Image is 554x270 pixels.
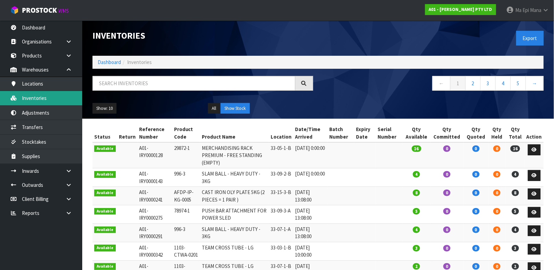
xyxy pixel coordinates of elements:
[443,208,451,215] span: 0
[510,145,520,152] span: 16
[94,245,116,252] span: Available
[376,124,403,142] th: Serial Number
[118,124,138,142] th: Return
[323,76,544,93] nav: Page navigation
[443,263,451,270] span: 0
[413,227,420,233] span: 4
[208,103,220,114] button: All
[493,171,501,178] span: 0
[269,168,293,187] td: 33-09-2-B
[512,171,519,178] span: 4
[172,223,200,242] td: 996-3
[93,76,295,91] input: Search inventories
[493,263,501,270] span: 0
[200,223,269,242] td: SLAM BALL - HEAVY DUTY - 3KG
[138,205,172,223] td: A01-IRY0000275
[172,187,200,205] td: AFDP-IP-KG-0005
[22,6,57,15] span: ProStock
[93,124,118,142] th: Status
[10,6,19,14] img: cube-alt.png
[493,208,501,215] span: 0
[493,245,501,252] span: 0
[200,242,269,260] td: TEAM CROSS TUBE - LG
[443,227,451,233] span: 0
[472,190,480,196] span: 0
[269,223,293,242] td: 33-07-1-A
[269,242,293,260] td: 33-03-1-B
[493,145,501,152] span: 0
[293,205,328,223] td: [DATE] 13:08:00
[200,168,269,187] td: SLAM BALL - HEAVY DUTY - 3KG
[293,124,328,142] th: Date/Time Arrived
[98,59,121,65] a: Dashboard
[506,124,525,142] th: Qty Total
[172,205,200,223] td: 78974-1
[512,208,519,215] span: 5
[493,227,501,233] span: 0
[472,263,480,270] span: 0
[269,124,293,142] th: Location
[480,76,496,91] a: 3
[138,187,172,205] td: A01-IRY0000241
[172,168,200,187] td: 996-3
[200,124,269,142] th: Product Name
[94,145,116,152] span: Available
[425,4,496,15] a: A01 - [PERSON_NAME] PTY LTD
[138,242,172,260] td: A01-IRY0000342
[293,187,328,205] td: [DATE] 13:08:00
[443,190,451,196] span: 0
[200,205,269,223] td: PUSH BAR ATTACHMENT FOR POWER SLED
[269,205,293,223] td: 33-09-3-A
[172,142,200,168] td: 29872-1
[512,227,519,233] span: 4
[413,263,420,270] span: 2
[127,59,152,65] span: Inventories
[93,31,313,41] h1: Inventories
[512,190,519,196] span: 8
[94,227,116,233] span: Available
[138,168,172,187] td: A01-IRY0000143
[464,124,489,142] th: Qty Quoted
[221,103,250,114] button: Show Stock
[293,242,328,260] td: [DATE] 10:00:00
[495,76,511,91] a: 4
[472,227,480,233] span: 0
[530,7,541,13] span: Mana
[472,245,480,252] span: 0
[493,190,501,196] span: 0
[293,223,328,242] td: [DATE] 13:08:00
[510,76,526,91] a: 5
[354,124,376,142] th: Expiry Date
[472,171,480,178] span: 0
[403,124,431,142] th: Qty Available
[413,208,420,215] span: 5
[94,190,116,196] span: Available
[93,103,116,114] button: Show: 10
[200,187,269,205] td: CAST IRON OLY PLATE 5KG (2 PIECES = 1 PAIR )
[269,187,293,205] td: 33-15-3-B
[526,76,544,91] a: →
[138,124,172,142] th: Reference Number
[472,208,480,215] span: 0
[58,8,69,14] small: WMS
[512,263,519,270] span: 2
[172,124,200,142] th: Product Code
[138,223,172,242] td: A01-IRY0000291
[443,171,451,178] span: 0
[429,7,492,12] strong: A01 - [PERSON_NAME] PTY LTD
[412,145,421,152] span: 16
[489,124,506,142] th: Qty Held
[269,142,293,168] td: 33-05-1-B
[293,168,328,187] td: [DATE] 0:00:00
[443,245,451,252] span: 0
[293,142,328,168] td: [DATE] 0:00:00
[200,142,269,168] td: MERCHANDISING RACK PREMIUM - FREE STANDING (EMPTY)
[450,76,466,91] a: 1
[472,145,480,152] span: 0
[512,245,519,252] span: 3
[515,7,529,13] span: Ma Epi
[465,76,481,91] a: 2
[94,171,116,178] span: Available
[413,190,420,196] span: 8
[138,142,172,168] td: A01-IRY0000128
